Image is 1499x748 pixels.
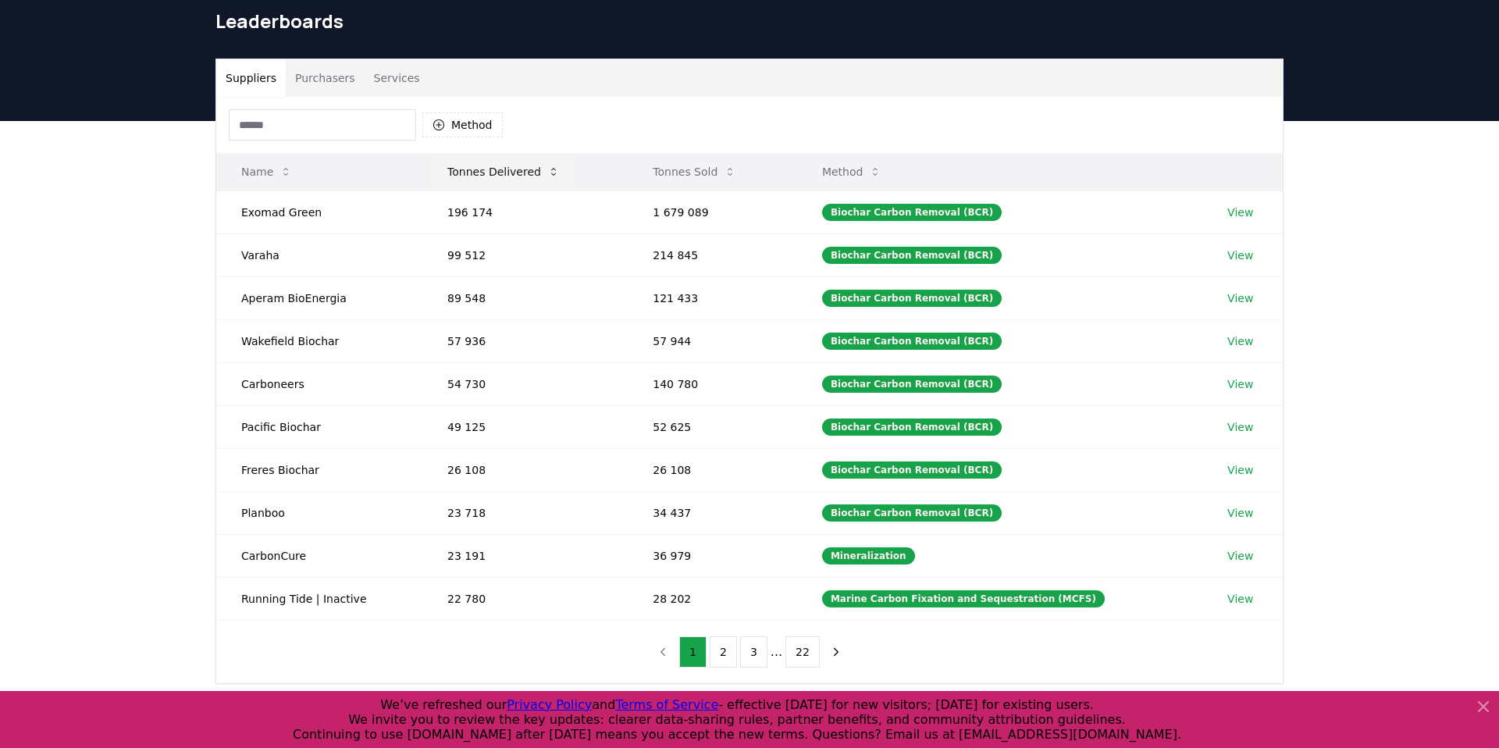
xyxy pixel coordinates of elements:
[422,405,628,448] td: 49 125
[422,319,628,362] td: 57 936
[422,362,628,405] td: 54 730
[422,233,628,276] td: 99 512
[1227,290,1253,306] a: View
[1227,333,1253,349] a: View
[822,504,1002,522] div: Biochar Carbon Removal (BCR)
[823,636,849,668] button: next page
[1227,548,1253,564] a: View
[1227,591,1253,607] a: View
[216,577,422,620] td: Running Tide | Inactive
[215,9,1284,34] h1: Leaderboards
[216,534,422,577] td: CarbonCure
[640,156,749,187] button: Tonnes Sold
[785,636,820,668] button: 22
[628,319,797,362] td: 57 944
[435,156,572,187] button: Tonnes Delivered
[216,448,422,491] td: Freres Biochar
[216,362,422,405] td: Carboneers
[216,405,422,448] td: Pacific Biochar
[422,276,628,319] td: 89 548
[822,419,1002,436] div: Biochar Carbon Removal (BCR)
[216,233,422,276] td: Varaha
[422,112,503,137] button: Method
[822,590,1105,607] div: Marine Carbon Fixation and Sequestration (MCFS)
[422,191,628,233] td: 196 174
[422,577,628,620] td: 22 780
[1227,376,1253,392] a: View
[1227,419,1253,435] a: View
[822,547,915,565] div: Mineralization
[286,59,365,97] button: Purchasers
[810,156,895,187] button: Method
[216,491,422,534] td: Planboo
[822,290,1002,307] div: Biochar Carbon Removal (BCR)
[628,534,797,577] td: 36 979
[822,247,1002,264] div: Biochar Carbon Removal (BCR)
[1227,205,1253,220] a: View
[216,276,422,319] td: Aperam BioEnergia
[216,191,422,233] td: Exomad Green
[422,534,628,577] td: 23 191
[628,191,797,233] td: 1 679 089
[710,636,737,668] button: 2
[822,376,1002,393] div: Biochar Carbon Removal (BCR)
[628,491,797,534] td: 34 437
[1227,248,1253,263] a: View
[1227,505,1253,521] a: View
[229,156,304,187] button: Name
[740,636,767,668] button: 3
[771,643,782,661] li: ...
[422,491,628,534] td: 23 718
[679,636,707,668] button: 1
[365,59,429,97] button: Services
[628,448,797,491] td: 26 108
[216,319,422,362] td: Wakefield Biochar
[628,577,797,620] td: 28 202
[628,233,797,276] td: 214 845
[822,461,1002,479] div: Biochar Carbon Removal (BCR)
[822,204,1002,221] div: Biochar Carbon Removal (BCR)
[628,276,797,319] td: 121 433
[1227,462,1253,478] a: View
[628,405,797,448] td: 52 625
[422,448,628,491] td: 26 108
[216,59,286,97] button: Suppliers
[628,362,797,405] td: 140 780
[822,333,1002,350] div: Biochar Carbon Removal (BCR)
